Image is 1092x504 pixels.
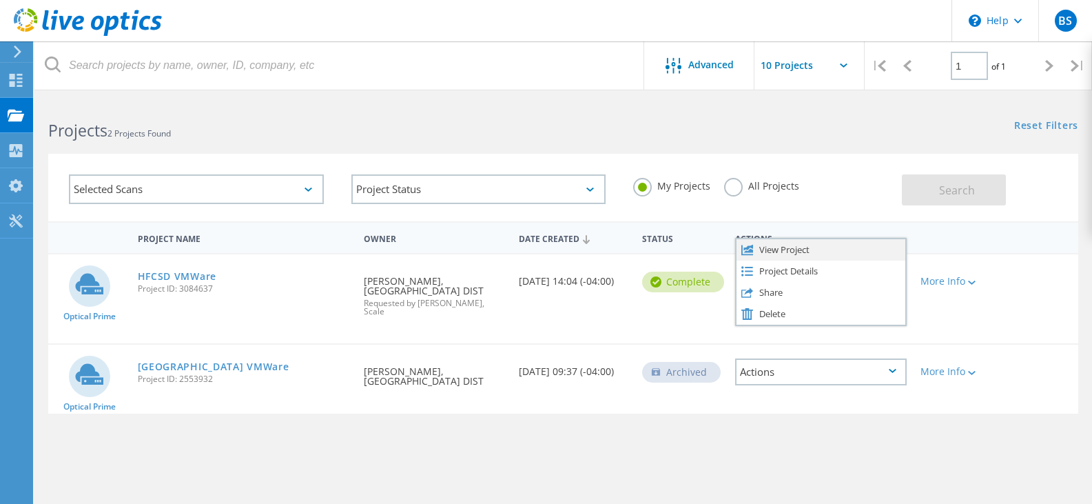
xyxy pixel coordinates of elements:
div: More Info [920,367,989,376]
span: Requested by [PERSON_NAME], Scale [364,299,504,316]
div: Status [635,225,728,250]
div: Actions [728,225,914,250]
span: BS [1058,15,1072,26]
div: Delete [736,303,905,325]
div: Owner [357,225,511,250]
span: 2 Projects Found [107,128,171,139]
a: Live Optics Dashboard [14,29,162,39]
a: Reset Filters [1014,121,1078,132]
a: HFCSD VMWare [138,272,216,281]
div: Date Created [512,225,635,251]
label: All Projects [724,178,799,191]
div: Actions [735,359,907,385]
div: | [1064,41,1092,90]
div: | [865,41,893,90]
input: Search projects by name, owner, ID, company, etc [34,41,645,90]
span: Advanced [688,60,734,70]
div: Project Details [736,261,905,282]
div: Selected Scans [69,174,324,204]
div: Archived [642,362,721,383]
div: [PERSON_NAME], [GEOGRAPHIC_DATA] DIST [357,254,511,330]
span: Project ID: 3084637 [138,285,351,293]
div: Complete [642,272,724,292]
div: [DATE] 09:37 (-04:00) [512,345,635,390]
div: More Info [920,276,989,286]
div: [PERSON_NAME], [GEOGRAPHIC_DATA] DIST [357,345,511,400]
svg: \n [969,14,981,27]
button: Search [902,174,1006,205]
div: View Project [736,239,905,261]
div: Project Status [351,174,606,204]
span: Search [939,183,975,198]
b: Projects [48,119,107,141]
span: Optical Prime [63,312,116,321]
div: Share [736,282,905,303]
label: My Projects [633,178,710,191]
div: [DATE] 14:04 (-04:00) [512,254,635,300]
div: Project Name [131,225,358,250]
span: of 1 [991,61,1006,72]
span: Optical Prime [63,403,116,411]
span: Project ID: 2553932 [138,375,351,383]
a: [GEOGRAPHIC_DATA] VMWare [138,362,289,372]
